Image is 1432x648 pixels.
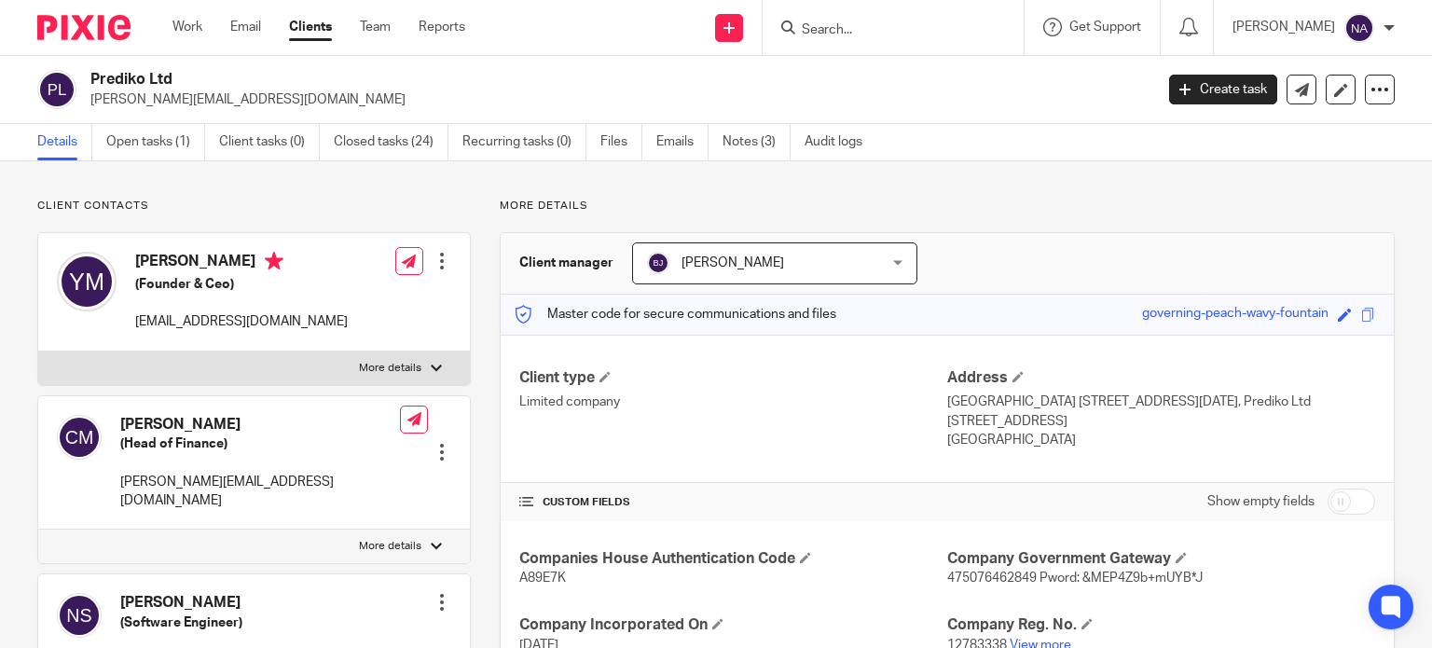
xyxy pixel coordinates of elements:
h4: Company Incorporated On [519,615,947,635]
a: Email [230,18,261,36]
div: governing-peach-wavy-fountain [1142,304,1329,325]
img: svg%3E [1344,13,1374,43]
p: More details [359,539,421,554]
img: svg%3E [57,415,102,460]
a: Open tasks (1) [106,124,205,160]
a: Team [360,18,391,36]
input: Search [800,22,968,39]
a: Client tasks (0) [219,124,320,160]
p: Client contacts [37,199,471,214]
span: Get Support [1069,21,1141,34]
p: [GEOGRAPHIC_DATA] [947,431,1375,449]
span: [PERSON_NAME] [682,256,784,269]
a: Notes (3) [723,124,791,160]
p: Limited company [519,393,947,411]
h5: (Founder & Ceo) [135,275,348,294]
img: svg%3E [647,252,669,274]
h4: CUSTOM FIELDS [519,495,947,510]
label: Show empty fields [1207,492,1315,511]
a: Files [600,124,642,160]
i: Primary [265,252,283,270]
a: Emails [656,124,709,160]
h4: [PERSON_NAME] [120,415,400,434]
img: svg%3E [37,70,76,109]
h4: Companies House Authentication Code [519,549,947,569]
h4: Address [947,368,1375,388]
img: svg%3E [57,252,117,311]
a: Audit logs [805,124,876,160]
a: Work [172,18,202,36]
a: Clients [289,18,332,36]
h3: Client manager [519,254,613,272]
h4: Company Government Gateway [947,549,1375,569]
p: [PERSON_NAME][EMAIL_ADDRESS][DOMAIN_NAME] [120,473,400,511]
p: More details [359,361,421,376]
img: Pixie [37,15,131,40]
h4: [PERSON_NAME] [135,252,348,275]
p: [GEOGRAPHIC_DATA] [STREET_ADDRESS][DATE], Prediko Ltd [947,393,1375,411]
h4: Company Reg. No. [947,615,1375,635]
img: svg%3E [57,593,102,638]
p: [EMAIL_ADDRESS][DOMAIN_NAME] [135,312,348,331]
p: Master code for secure communications and files [515,305,836,324]
p: [STREET_ADDRESS] [947,412,1375,431]
h4: [PERSON_NAME] [120,593,242,613]
a: Details [37,124,92,160]
span: A89E7K [519,572,566,585]
h5: (Software Engineer) [120,614,242,632]
p: [PERSON_NAME][EMAIL_ADDRESS][DOMAIN_NAME] [90,90,1141,109]
a: Recurring tasks (0) [462,124,586,160]
h5: (Head of Finance) [120,434,400,453]
a: Closed tasks (24) [334,124,448,160]
a: Create task [1169,75,1277,104]
span: 475076462849 Pword: &MEP4Z9b+mUYB*J [947,572,1203,585]
h2: Prediko Ltd [90,70,931,90]
p: More details [500,199,1395,214]
h4: Client type [519,368,947,388]
a: Reports [419,18,465,36]
p: [PERSON_NAME] [1232,18,1335,36]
